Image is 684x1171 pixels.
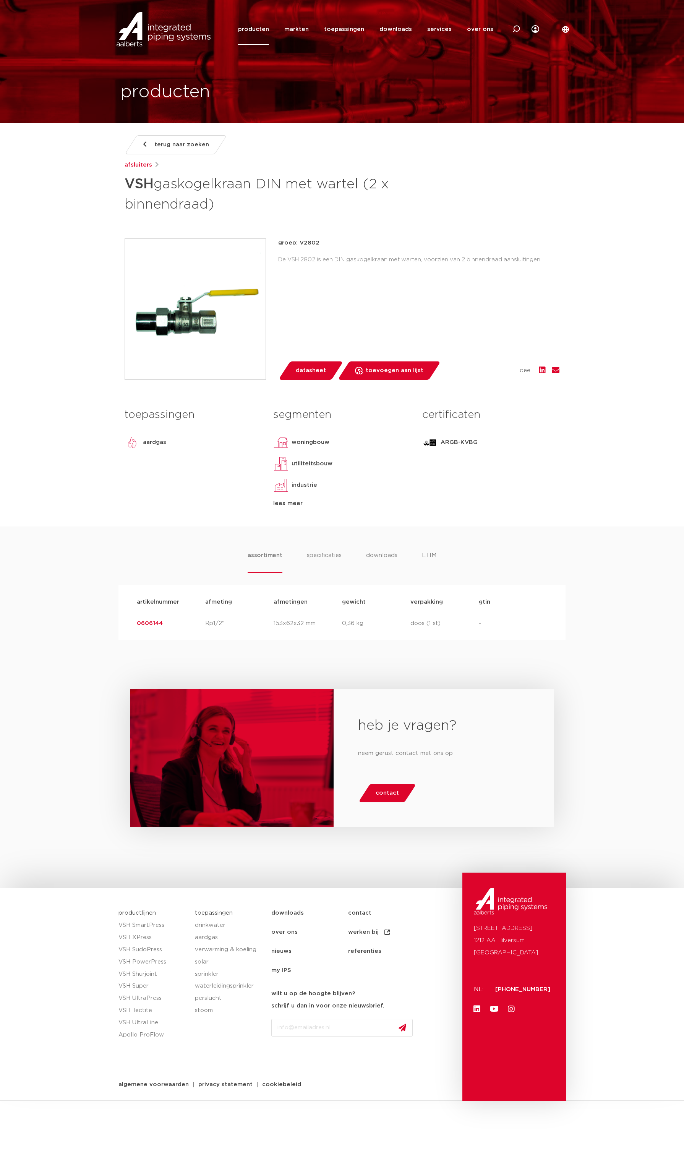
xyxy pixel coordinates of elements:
[479,598,547,607] p: gtin
[125,407,262,423] h3: toepassingen
[273,435,289,450] img: woningbouw
[278,254,559,266] div: De VSH 2802 is een DIN gaskogelkraan met warten, voorzien van 2 binnendraad aansluitingen.
[474,983,486,996] p: NL:
[532,14,539,45] div: my IPS
[271,1003,384,1009] strong: schrijf u dan in voor onze nieuwsbrief.
[292,438,329,447] p: woningbouw
[273,407,410,423] h3: segmenten
[410,619,479,628] p: doos (1 st)
[278,238,559,248] p: groep: V2802
[195,1004,264,1017] a: stoom
[273,499,410,508] div: lees meer
[118,910,156,916] a: productlijnen
[358,747,530,760] p: neem gerust contact met ons op
[118,1017,187,1029] a: VSH UltraLine
[256,1082,307,1087] a: cookiebeleid
[118,980,187,992] a: VSH Super
[479,619,547,628] p: -
[271,942,348,961] a: nieuws
[422,435,438,450] img: ARGB-KVBG
[422,407,559,423] h3: certificaten
[474,922,554,959] p: [STREET_ADDRESS] 1212 AA Hilversum [GEOGRAPHIC_DATA]
[125,239,266,379] img: Product Image for VSH gaskogelkraan DIN met wartel (2 x binnendraad)
[118,1029,187,1041] a: Apollo ProFlow
[358,717,530,735] h2: heb je vragen?
[441,438,478,447] p: ARGB-KVBG
[324,14,364,45] a: toepassingen
[292,459,332,468] p: utiliteitsbouw
[348,942,425,961] a: referenties
[195,910,233,916] a: toepassingen
[271,904,459,980] nav: Menu
[284,14,309,45] a: markten
[137,620,163,626] a: 0606144
[125,160,152,170] a: afsluiters
[399,1024,406,1032] img: send.svg
[307,551,342,573] li: specificaties
[248,551,282,573] li: assortiment
[271,961,348,980] a: my IPS
[296,364,326,377] span: datasheet
[195,968,264,980] a: sprinkler
[271,1019,413,1037] input: info@emailadres.nl
[195,919,264,931] a: drinkwater
[342,619,410,628] p: 0,36 kg
[495,986,550,992] a: [PHONE_NUMBER]
[271,1043,387,1072] iframe: reCAPTCHA
[137,598,205,607] p: artikelnummer
[271,991,355,996] strong: wilt u op de hoogte blijven?
[292,481,317,490] p: industrie
[467,14,493,45] a: over ons
[198,1082,253,1087] span: privacy statement
[348,923,425,942] a: werken bij
[238,14,493,45] nav: Menu
[118,1082,189,1087] span: algemene voorwaarden
[118,944,187,956] a: VSH SudoPress
[205,619,274,628] p: Rp1/2"
[273,478,289,493] img: industrie
[154,139,209,151] span: terug naar zoeken
[195,992,264,1004] a: perslucht
[120,80,210,104] h1: producten
[342,598,410,607] p: gewicht
[118,956,187,968] a: VSH PowerPress
[125,177,154,191] strong: VSH
[118,968,187,980] a: VSH Shurjoint
[195,980,264,992] a: waterleidingsprinkler
[379,14,412,45] a: downloads
[271,904,348,923] a: downloads
[118,919,187,931] a: VSH SmartPress
[273,456,289,471] img: utiliteitsbouw
[195,944,264,956] a: verwarming & koeling
[125,435,140,450] img: aardgas
[193,1082,258,1087] a: privacy statement
[271,923,348,942] a: over ons
[278,361,343,380] a: datasheet
[348,904,425,923] a: contact
[520,366,533,375] span: deel:
[118,931,187,944] a: VSH XPress
[143,438,166,447] p: aardgas
[205,598,274,607] p: afmeting
[125,135,227,154] a: terug naar zoeken
[238,14,269,45] a: producten
[274,619,342,628] p: 153x62x32 mm
[274,598,342,607] p: afmetingen
[125,173,412,214] h1: gaskogelkraan DIN met wartel (2 x binnendraad)
[422,551,436,573] li: ETIM
[427,14,452,45] a: services
[410,598,479,607] p: verpakking
[118,1004,187,1017] a: VSH Tectite
[195,956,264,968] a: solar
[358,784,416,802] a: contact
[376,787,399,799] span: contact
[118,992,187,1004] a: VSH UltraPress
[262,1082,301,1087] span: cookiebeleid
[195,931,264,944] a: aardgas
[366,551,397,573] li: downloads
[113,1082,195,1087] a: algemene voorwaarden
[366,364,423,377] span: toevoegen aan lijst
